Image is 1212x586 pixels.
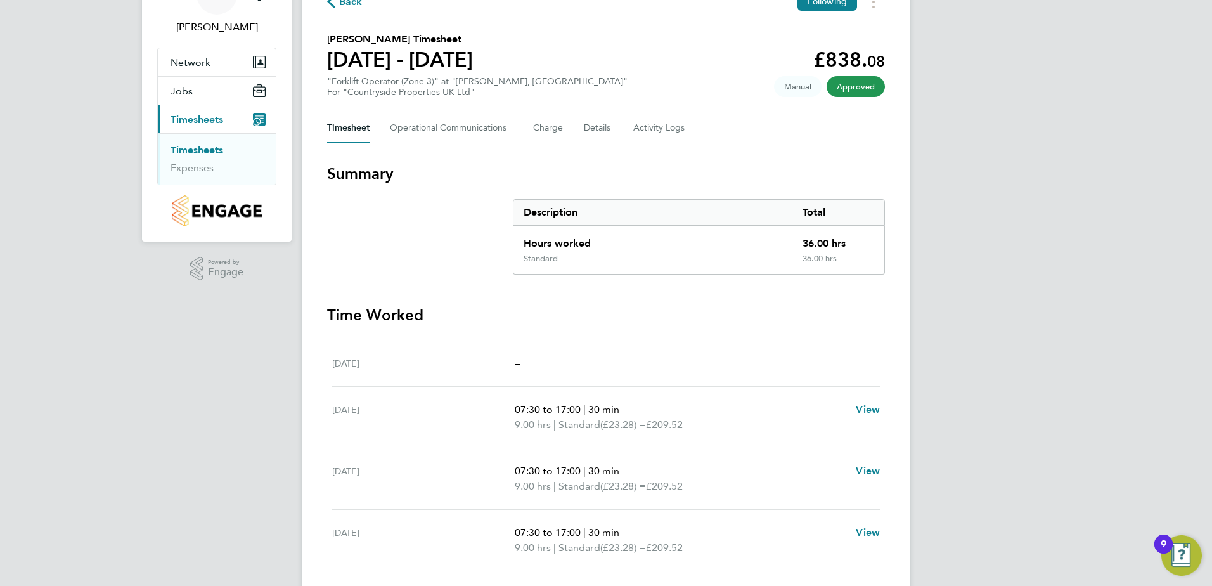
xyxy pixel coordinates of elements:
[390,113,513,143] button: Operational Communications
[327,32,473,47] h2: [PERSON_NAME] Timesheet
[584,113,613,143] button: Details
[513,200,792,225] div: Description
[600,419,646,431] span: (£23.28) =
[856,402,880,417] a: View
[327,87,628,98] div: For "Countryside Properties UK Ltd"
[158,48,276,76] button: Network
[646,419,683,431] span: £209.52
[327,47,473,72] h1: [DATE] - [DATE]
[856,403,880,415] span: View
[513,226,792,254] div: Hours worked
[600,542,646,554] span: (£23.28) =
[515,480,551,492] span: 9.00 hrs
[515,526,581,538] span: 07:30 to 17:00
[600,480,646,492] span: (£23.28) =
[856,525,880,540] a: View
[588,403,619,415] span: 30 min
[190,257,244,281] a: Powered byEngage
[553,480,556,492] span: |
[327,113,370,143] button: Timesheet
[332,356,515,371] div: [DATE]
[792,200,884,225] div: Total
[158,105,276,133] button: Timesheets
[332,464,515,494] div: [DATE]
[515,419,551,431] span: 9.00 hrs
[646,542,683,554] span: £209.52
[332,402,515,433] div: [DATE]
[558,540,600,556] span: Standard
[513,199,885,275] div: Summary
[813,48,885,72] app-decimal: £838.
[588,526,619,538] span: 30 min
[171,114,223,126] span: Timesheets
[515,403,581,415] span: 07:30 to 17:00
[515,542,551,554] span: 9.00 hrs
[553,542,556,554] span: |
[792,226,884,254] div: 36.00 hrs
[774,76,822,97] span: This timesheet was manually created.
[171,144,223,156] a: Timesheets
[856,465,880,477] span: View
[558,479,600,494] span: Standard
[157,195,276,226] a: Go to home page
[524,254,558,264] div: Standard
[588,465,619,477] span: 30 min
[533,113,564,143] button: Charge
[827,76,885,97] span: This timesheet has been approved.
[553,419,556,431] span: |
[633,113,687,143] button: Activity Logs
[208,257,243,268] span: Powered by
[158,133,276,185] div: Timesheets
[515,465,581,477] span: 07:30 to 17:00
[583,526,586,538] span: |
[208,267,243,278] span: Engage
[583,403,586,415] span: |
[856,464,880,479] a: View
[327,305,885,325] h3: Time Worked
[1161,544,1166,561] div: 9
[158,77,276,105] button: Jobs
[515,357,520,369] span: –
[558,417,600,433] span: Standard
[792,254,884,274] div: 36.00 hrs
[583,465,586,477] span: |
[157,20,276,35] span: Adrian Faur
[172,195,261,226] img: countryside-properties-logo-retina.png
[332,525,515,556] div: [DATE]
[171,162,214,174] a: Expenses
[856,526,880,538] span: View
[1161,535,1202,576] button: Open Resource Center, 9 new notifications
[171,85,193,97] span: Jobs
[646,480,683,492] span: £209.52
[867,52,885,70] span: 08
[171,56,210,68] span: Network
[327,164,885,184] h3: Summary
[327,76,628,98] div: "Forklift Operator (Zone 3)" at "[PERSON_NAME], [GEOGRAPHIC_DATA]"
